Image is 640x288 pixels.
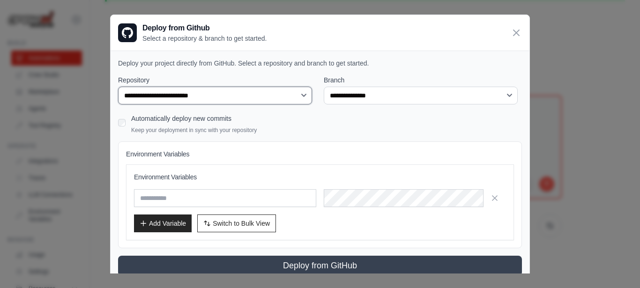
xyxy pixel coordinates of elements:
[134,214,192,232] button: Add Variable
[131,115,231,122] label: Automatically deploy new commits
[324,75,522,85] label: Branch
[142,34,267,43] p: Select a repository & branch to get started.
[593,243,640,288] iframe: Chat Widget
[134,172,506,182] h3: Environment Variables
[197,214,276,232] button: Switch to Bulk View
[142,22,267,34] h3: Deploy from Github
[118,256,522,276] button: Deploy from GitHub
[126,149,514,159] h4: Environment Variables
[118,59,522,68] p: Deploy your project directly from GitHub. Select a repository and branch to get started.
[118,75,316,85] label: Repository
[213,219,270,228] span: Switch to Bulk View
[131,126,257,134] p: Keep your deployment in sync with your repository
